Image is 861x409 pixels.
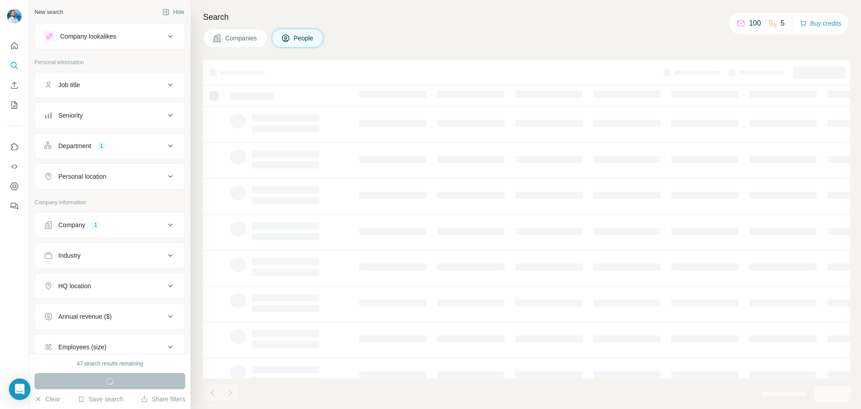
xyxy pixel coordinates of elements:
[96,142,107,150] div: 1
[78,395,123,404] button: Save search
[35,198,185,207] p: Company information
[58,111,83,120] div: Seniority
[156,5,191,19] button: Hide
[35,214,185,236] button: Company1
[7,38,22,54] button: Quick start
[7,178,22,194] button: Dashboard
[203,11,850,23] h4: Search
[58,141,91,150] div: Department
[58,343,106,352] div: Employees (size)
[800,17,841,30] button: Buy credits
[35,245,185,266] button: Industry
[35,74,185,96] button: Job title
[35,8,63,16] div: New search
[141,395,185,404] button: Share filters
[58,220,85,229] div: Company
[35,58,185,66] p: Personal information
[35,395,60,404] button: Clear
[7,57,22,74] button: Search
[58,251,81,260] div: Industry
[58,281,91,290] div: HQ location
[60,32,116,41] div: Company lookalikes
[781,18,785,29] p: 5
[9,378,30,400] div: Open Intercom Messenger
[7,97,22,113] button: My lists
[35,135,185,157] button: Department1
[35,26,185,47] button: Company lookalikes
[294,34,314,43] span: People
[58,80,80,89] div: Job title
[35,336,185,358] button: Employees (size)
[7,139,22,155] button: Use Surfe on LinkedIn
[91,221,101,229] div: 1
[58,312,112,321] div: Annual revenue ($)
[7,158,22,175] button: Use Surfe API
[58,172,106,181] div: Personal location
[7,9,22,23] img: Avatar
[77,360,143,368] div: 47 search results remaining
[35,105,185,126] button: Seniority
[749,18,761,29] p: 100
[35,306,185,327] button: Annual revenue ($)
[7,77,22,93] button: Enrich CSV
[7,198,22,214] button: Feedback
[225,34,258,43] span: Companies
[35,166,185,187] button: Personal location
[35,275,185,297] button: HQ location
